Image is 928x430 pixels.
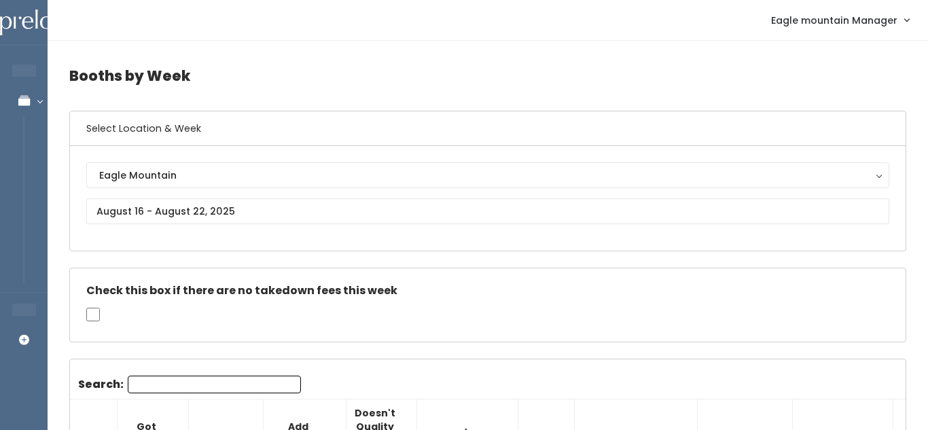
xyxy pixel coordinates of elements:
h5: Check this box if there are no takedown fees this week [86,285,889,297]
a: Eagle mountain Manager [757,5,923,35]
h4: Booths by Week [69,57,906,94]
h6: Select Location & Week [70,111,906,146]
input: Search: [128,376,301,393]
span: Eagle mountain Manager [771,13,897,28]
div: Eagle Mountain [99,168,876,183]
input: August 16 - August 22, 2025 [86,198,889,224]
button: Eagle Mountain [86,162,889,188]
label: Search: [78,376,301,393]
